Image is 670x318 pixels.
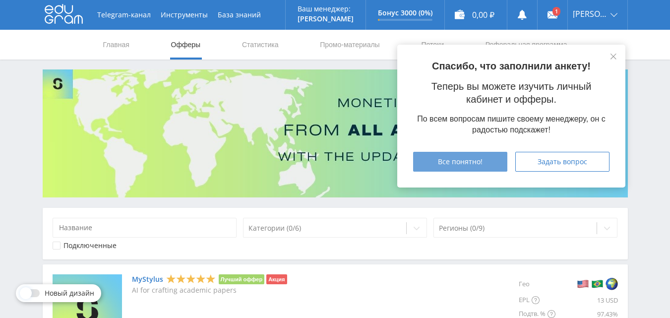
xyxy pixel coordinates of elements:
[241,30,280,60] a: Статистика
[420,30,445,60] a: Потоки
[266,274,287,284] li: Акция
[102,30,130,60] a: Главная
[519,274,555,293] div: Гео
[43,69,628,197] img: Banner
[515,152,609,172] button: Задать вопрос
[378,9,432,17] p: Бонус 3000 (0%)
[132,286,287,294] p: AI for crafting academic papers
[413,152,507,172] button: Все понятно!
[573,10,608,18] span: [PERSON_NAME]
[538,158,587,166] span: Задать вопрос
[45,289,94,297] span: Новый дизайн
[519,293,555,307] div: EPL
[298,15,354,23] p: [PERSON_NAME]
[170,30,202,60] a: Офферы
[132,275,163,283] a: MyStylus
[219,274,265,284] li: Лучший оффер
[413,80,609,106] p: Теперь вы можете изучить личный кабинет и офферы.
[319,30,380,60] a: Промо-материалы
[555,293,618,307] div: 13 USD
[413,114,609,136] div: По всем вопросам пишите своему менеджеру, он с радостью подскажет!
[298,5,354,13] p: Ваш менеджер:
[166,274,216,284] div: 5 Stars
[485,30,568,60] a: Реферальная программа
[413,61,609,72] p: Спасибо, что заполнили анкету!
[438,158,483,166] span: Все понятно!
[53,218,237,238] input: Название
[63,242,117,250] div: Подключенные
